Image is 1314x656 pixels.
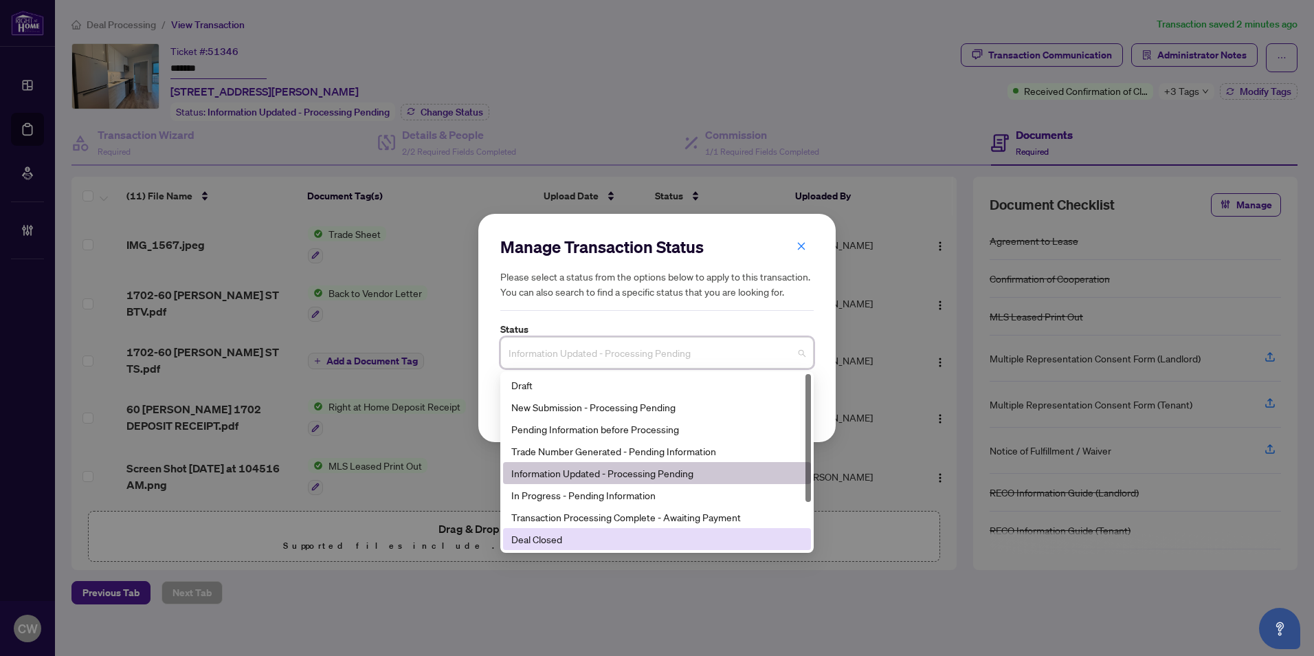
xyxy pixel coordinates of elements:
div: Trade Number Generated - Pending Information [503,440,811,462]
h2: Manage Transaction Status [500,236,814,258]
div: In Progress - Pending Information [511,488,803,503]
div: New Submission - Processing Pending [503,396,811,418]
button: Open asap [1259,608,1300,649]
span: Information Updated - Processing Pending [509,340,805,366]
label: Status [500,322,814,337]
span: close [797,241,806,251]
div: Transaction Processing Complete - Awaiting Payment [503,506,811,528]
div: Trade Number Generated - Pending Information [511,444,803,459]
h5: Please select a status from the options below to apply to this transaction. You can also search t... [500,269,814,299]
div: Draft [511,378,803,393]
div: Transaction Processing Complete - Awaiting Payment [511,510,803,525]
div: New Submission - Processing Pending [511,400,803,415]
div: Pending Information before Processing [503,418,811,440]
div: In Progress - Pending Information [503,484,811,506]
div: Deal Closed [511,532,803,547]
div: Draft [503,374,811,396]
div: Deal Closed [503,528,811,550]
div: Pending Information before Processing [511,422,803,437]
div: Information Updated - Processing Pending [511,466,803,481]
div: Information Updated - Processing Pending [503,462,811,484]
